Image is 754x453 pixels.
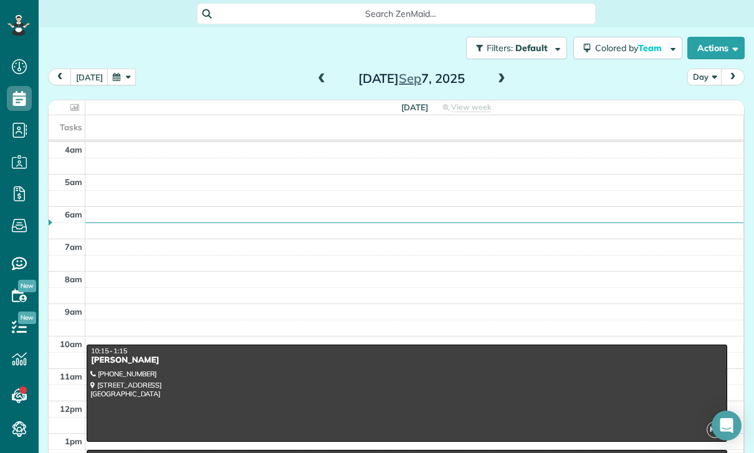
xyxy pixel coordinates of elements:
a: 22 [160,171,179,191]
a: 17 [199,151,219,171]
a: 10 [199,131,219,151]
button: Filters: Default [466,37,567,59]
span: 9am [65,307,82,317]
button: prev [48,69,72,85]
a: 25 [219,171,239,191]
a: 5 [239,110,259,130]
span: 10am [60,339,82,349]
span: Wednesday [203,99,216,109]
span: 8am [65,274,82,284]
a: 15 [160,151,179,171]
a: Prev [132,69,166,100]
a: 3 [199,110,219,130]
div: Open Intercom Messenger [712,411,742,441]
span: 10:15 - 1:15 [91,346,127,355]
a: 1 [160,110,179,130]
span: Friday [246,99,253,109]
span: Tasks [60,122,82,132]
span: Filters: [487,42,513,54]
button: Actions [687,37,745,59]
span: Sunday [145,99,155,109]
span: 12pm [60,404,82,414]
span: KD [707,421,723,438]
a: 13 [259,131,279,151]
a: 8 [160,131,179,151]
span: 5am [65,177,82,187]
span: Tuesday [184,99,194,109]
a: Next [252,69,287,100]
a: 7 [141,131,158,149]
span: Saturday [264,99,274,109]
a: 16 [179,151,199,171]
span: Default [515,42,548,54]
button: Colored byTeam [573,37,682,59]
span: Sep [399,70,421,86]
span: Monday [164,99,175,109]
span: New [18,312,36,324]
button: [DATE] [70,69,108,85]
a: 19 [239,151,259,171]
a: 30 [179,191,199,211]
h2: [DATE] 7, 2025 [333,72,489,85]
span: Team [638,42,664,54]
span: 11am [60,371,82,381]
span: [DATE] [401,102,428,112]
a: 21 [140,171,160,191]
span: 6am [65,209,82,219]
a: 18 [219,151,239,171]
span: 7am [65,242,82,252]
button: next [721,69,745,85]
span: View week [451,102,491,112]
span: September [168,77,226,91]
a: 20 [259,151,279,171]
a: 27 [259,171,279,191]
a: 28 [140,191,160,211]
a: 4 [219,110,239,130]
a: 14 [140,151,160,171]
a: 2 [179,110,199,130]
a: 11 [219,131,239,151]
a: Filters: Default [460,37,567,59]
span: New [18,280,36,292]
a: 12 [239,131,259,151]
span: 4am [65,145,82,155]
a: 9 [179,131,199,151]
button: Day [687,69,722,85]
a: 6 [259,110,279,130]
span: Colored by [595,42,666,54]
span: 1pm [65,436,82,446]
a: 29 [160,191,179,211]
span: Thursday [224,99,234,109]
a: 23 [179,171,199,191]
span: 2025 [231,80,251,90]
a: 24 [199,171,219,191]
div: [PERSON_NAME] [90,355,723,366]
a: 26 [239,171,259,191]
